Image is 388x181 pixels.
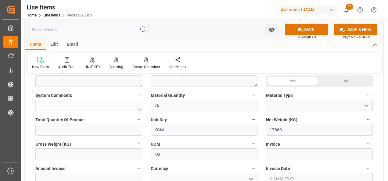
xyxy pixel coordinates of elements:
[134,115,142,123] button: Total Quantity Of Product
[63,40,83,50] div: Email
[266,75,319,87] div: Yes
[278,5,337,14] div: Archroma LATAM
[110,64,123,70] div: Splitting
[361,101,371,110] button: open menu
[35,92,72,99] span: System Comments
[365,91,373,99] button: Material Type
[134,164,142,172] button: Amount Invoice
[266,117,297,123] span: Net Weight (KG)
[266,141,280,147] span: Invoice
[27,3,92,12] div: Line Items
[169,64,186,70] div: Share Link
[250,164,257,172] button: Currency
[46,40,63,50] div: Edit
[353,3,367,17] button: Help Center
[365,164,373,172] button: Invoice Date
[250,140,257,148] button: UOM
[132,64,160,70] div: Create Container
[265,24,278,35] button: open menu
[334,24,377,35] button: SAVE & NEW
[43,13,60,17] a: Line Items
[27,13,37,17] a: Home
[151,92,185,99] span: Material Quantity
[365,115,373,123] button: Net Weight (KG)
[151,141,160,147] span: UOM
[134,91,142,99] button: System Comments
[35,117,85,123] span: Total Quantity Of Product
[298,35,316,40] span: Ctrl/CMD + S
[32,64,49,70] div: New Form
[266,92,293,99] span: Material Type
[266,165,290,172] span: Invoice Date
[58,64,75,70] div: Audit Trail
[278,4,339,16] button: Archroma LATAM
[35,141,71,147] span: Gross Weight (KG)
[35,165,66,172] span: Amount Invoice
[25,40,46,50] div: Home
[319,75,373,87] div: No
[151,117,167,123] span: Unit Key
[285,24,328,35] button: SAVE
[365,140,373,148] button: Invoice
[84,64,100,70] div: UNIT KEY
[134,140,142,148] button: Gross Weight (KG)
[250,91,257,99] button: Material Quantity
[346,4,353,10] span: 73
[250,115,257,123] button: Unit Key
[151,165,168,172] span: Currency
[28,24,149,35] input: Search Fields
[343,35,370,40] span: Ctrl/CMD + Shift + S
[339,3,353,17] button: show 73 new notifications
